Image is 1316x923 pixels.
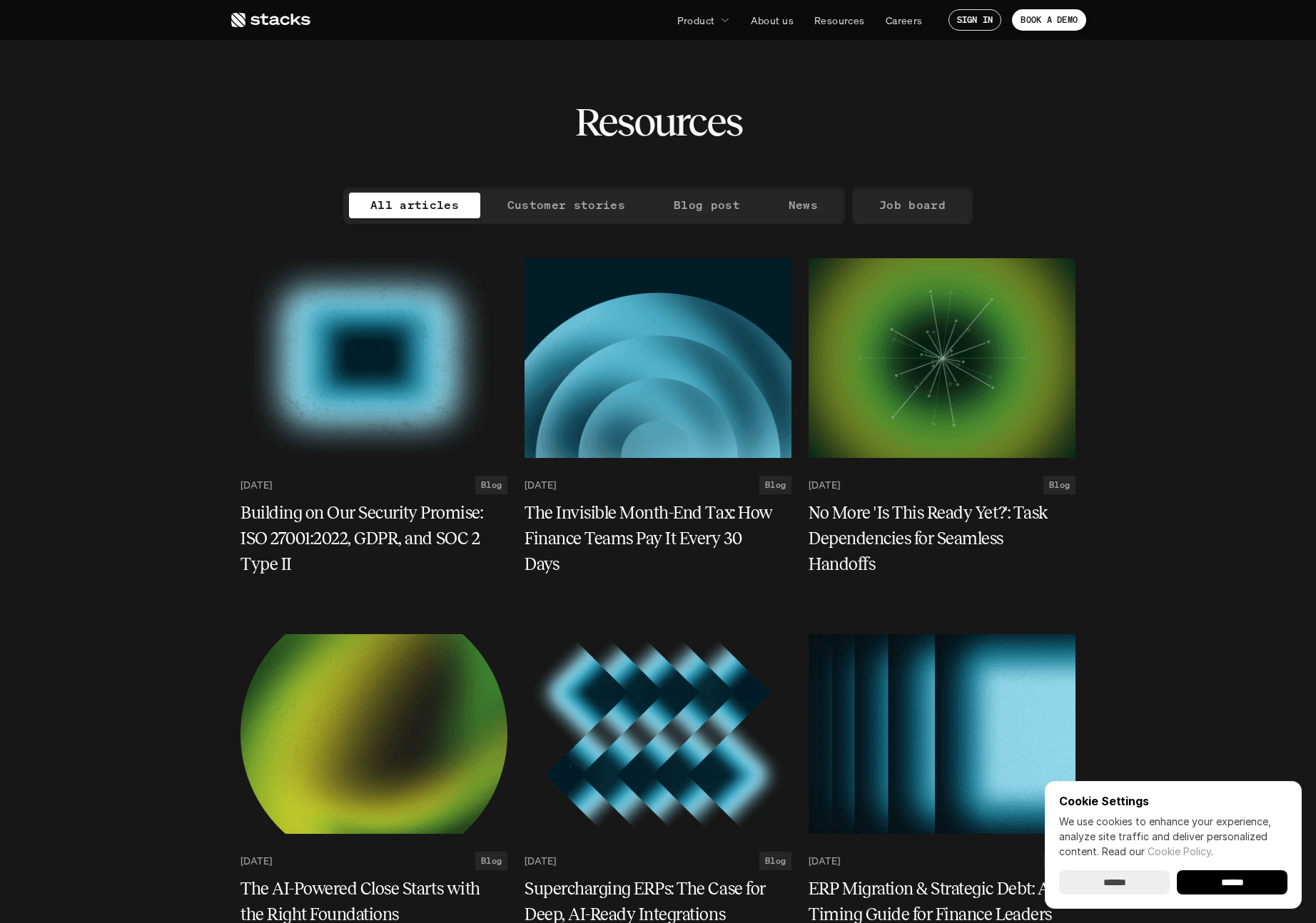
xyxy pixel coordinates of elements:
p: Careers [886,13,923,28]
a: [DATE]Blog [241,476,507,494]
a: [DATE]Blog [809,852,1075,870]
a: Privacy Policy [214,64,275,76]
p: News [789,195,818,215]
p: [DATE] [809,479,840,491]
a: [DATE]Blog [525,852,791,870]
a: Blog post [652,193,761,218]
a: BOOK A DEMO [1012,9,1086,31]
a: Job board [858,193,967,218]
h2: Blog [481,856,502,866]
p: [DATE] [241,855,272,867]
p: SIGN IN [957,15,993,25]
a: About us [742,7,802,33]
a: Building on Our Security Promise: ISO 27001:2022, GDPR, and SOC 2 Type II [241,500,507,577]
a: Cookie Policy [1148,845,1211,857]
a: The Invisible Month-End Tax: How Finance Teams Pay It Every 30 Days [525,500,791,577]
p: Resources [814,13,865,28]
h5: Building on Our Security Promise: ISO 27001:2022, GDPR, and SOC 2 Type II [241,500,490,577]
p: [DATE] [525,855,556,867]
h5: No More 'Is This Ready Yet?': Task Dependencies for Seamless Handoffs [809,500,1058,577]
h2: Blog [481,480,502,490]
h2: Blog [765,480,786,490]
p: Job board [879,195,946,215]
a: Careers [877,7,931,33]
p: Customer stories [507,195,625,215]
h2: Blog [765,856,786,866]
p: [DATE] [525,479,556,491]
p: Blog post [674,195,740,215]
h5: The Invisible Month-End Tax: How Finance Teams Pay It Every 30 Days [525,500,774,577]
a: News [767,193,839,218]
a: Resources [806,7,874,33]
p: We use cookies to enhance your experience, analyze site traffic and deliver personalized content. [1059,814,1287,859]
h2: Blog [1049,480,1070,490]
h2: Resources [575,100,742,144]
a: No More 'Is This Ready Yet?': Task Dependencies for Seamless Handoffs [809,500,1075,577]
a: SIGN IN [948,9,1002,31]
a: [DATE]Blog [525,476,791,494]
p: All articles [370,195,459,215]
p: BOOK A DEMO [1021,15,1078,25]
a: All articles [349,193,480,218]
a: Customer stories [486,193,647,218]
p: [DATE] [809,855,840,867]
span: Read our . [1102,845,1213,857]
p: About us [751,13,794,28]
p: [DATE] [241,479,272,491]
p: Product [677,13,715,28]
a: [DATE]Blog [809,476,1075,494]
p: Cookie Settings [1059,795,1287,807]
a: [DATE]Blog [241,852,507,870]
